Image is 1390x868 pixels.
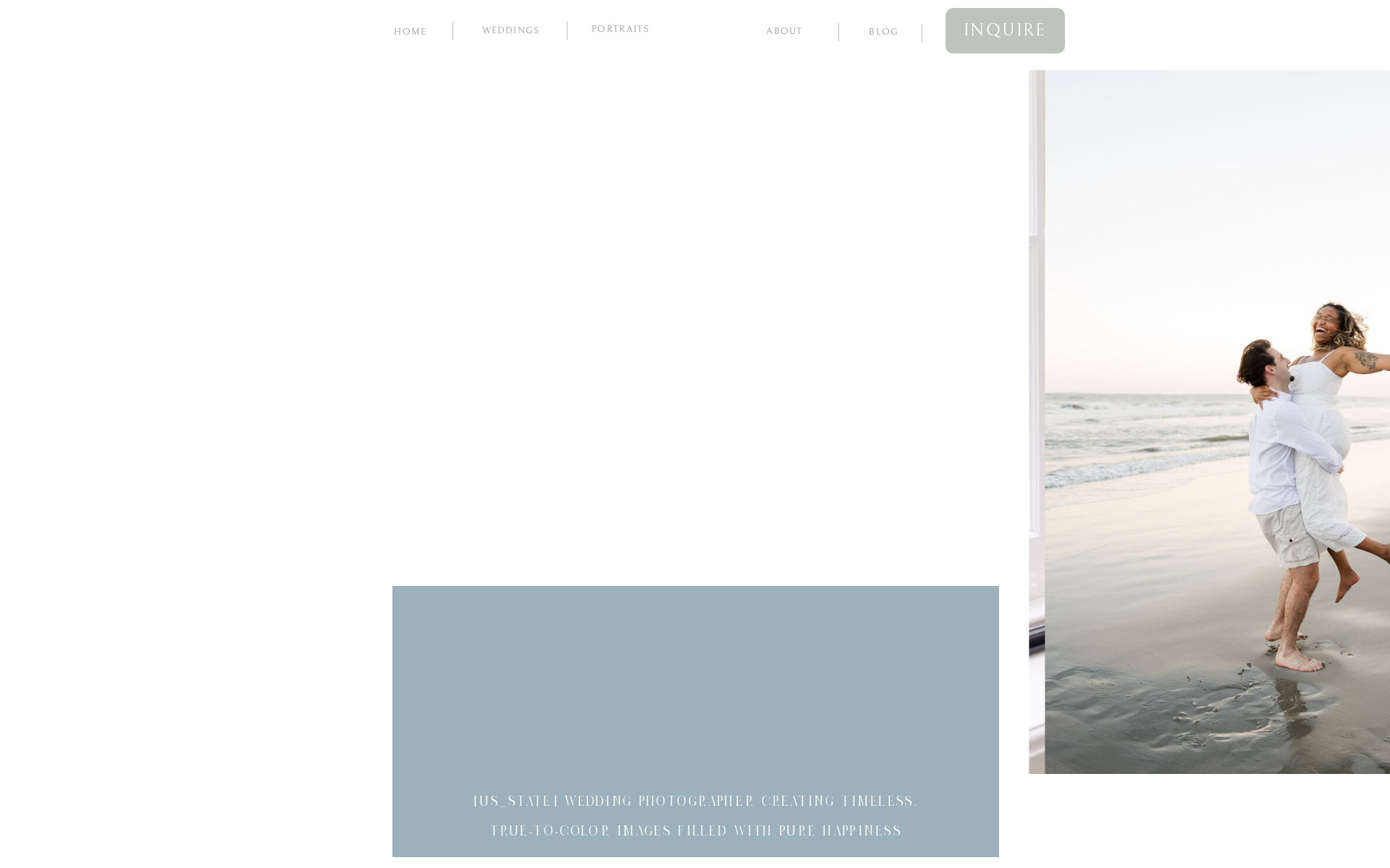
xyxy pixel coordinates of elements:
h3: [US_STATE] wedding photographer creating timeless, true-to-color images filled with pure happiness [458,786,934,831]
a: Weddings [472,25,549,40]
a: about [750,23,819,37]
a: Portraits [586,24,655,37]
span: inquire [964,15,1047,46]
a: home [391,24,430,38]
a: blog [856,24,912,38]
a: inquire [945,8,1065,54]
